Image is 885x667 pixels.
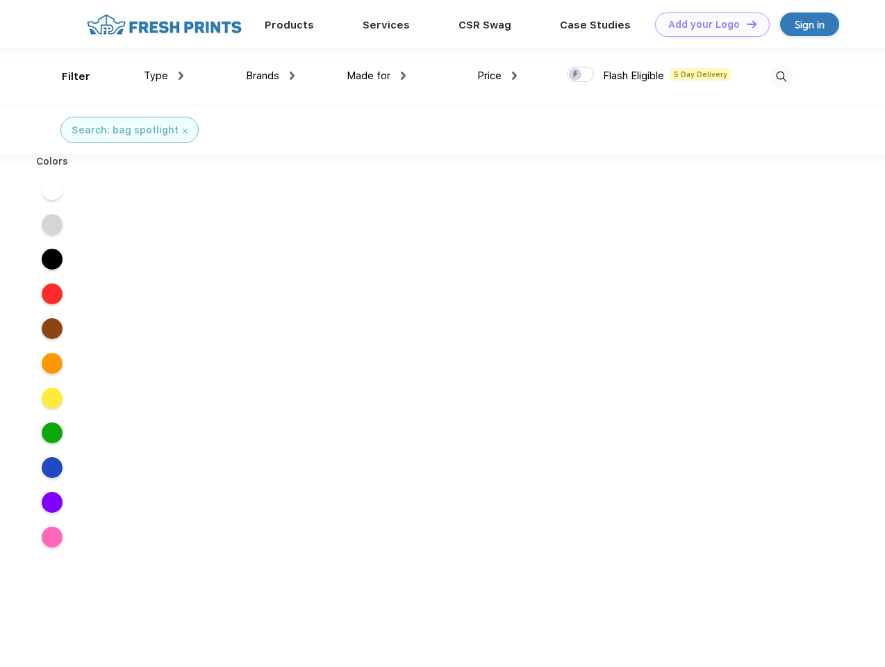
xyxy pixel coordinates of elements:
[603,69,664,82] span: Flash Eligible
[72,123,179,138] div: Search: bag spotlight
[183,129,188,133] img: filter_cancel.svg
[347,69,390,82] span: Made for
[747,20,756,28] img: DT
[179,72,183,80] img: dropdown.png
[401,72,406,80] img: dropdown.png
[144,69,168,82] span: Type
[668,19,740,31] div: Add your Logo
[83,13,246,37] img: fo%20logo%202.webp
[26,154,79,169] div: Colors
[780,13,839,36] a: Sign in
[62,69,90,85] div: Filter
[265,19,314,31] a: Products
[512,72,517,80] img: dropdown.png
[246,69,279,82] span: Brands
[477,69,502,82] span: Price
[670,68,731,81] span: 5 Day Delivery
[770,65,793,88] img: desktop_search.svg
[795,17,825,33] div: Sign in
[290,72,295,80] img: dropdown.png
